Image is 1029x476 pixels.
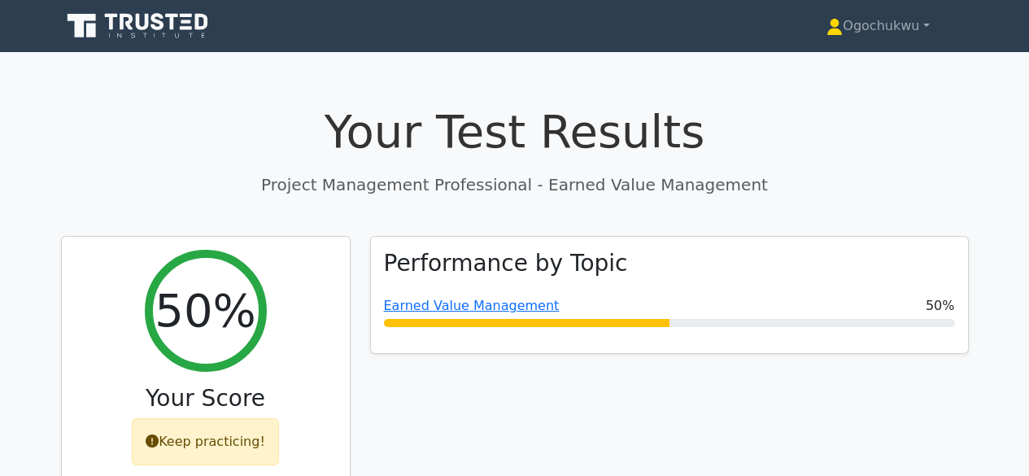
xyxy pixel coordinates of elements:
[384,298,560,313] a: Earned Value Management
[61,172,969,197] p: Project Management Professional - Earned Value Management
[787,10,968,42] a: Ogochukwu
[926,296,955,316] span: 50%
[384,250,628,277] h3: Performance by Topic
[155,283,255,338] h2: 50%
[132,418,279,465] div: Keep practicing!
[75,385,337,413] h3: Your Score
[61,104,969,159] h1: Your Test Results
